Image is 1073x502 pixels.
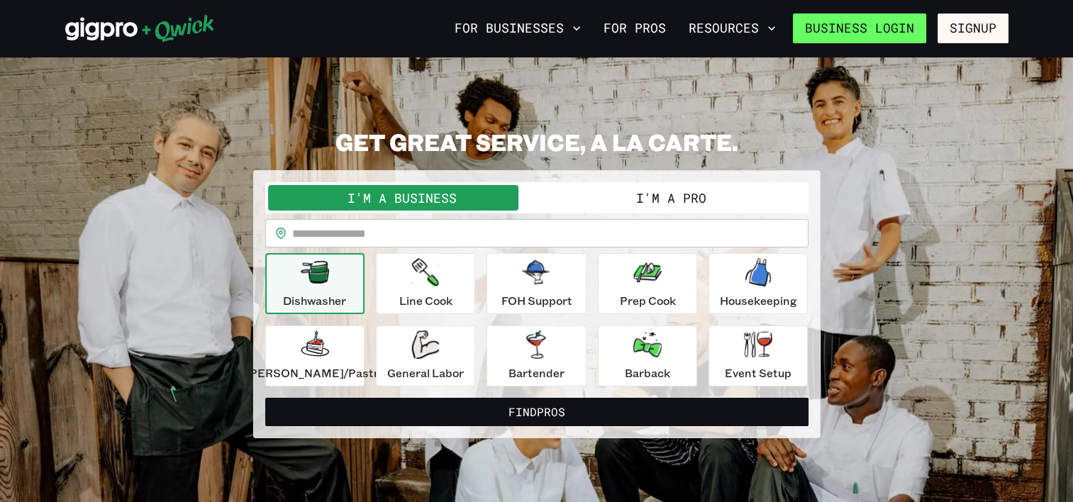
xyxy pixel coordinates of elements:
[487,253,586,314] button: FOH Support
[793,13,926,43] a: Business Login
[537,185,806,211] button: I'm a Pro
[683,16,782,40] button: Resources
[708,253,808,314] button: Housekeeping
[625,364,670,381] p: Barback
[508,364,565,381] p: Bartender
[265,253,365,314] button: Dishwasher
[376,325,475,386] button: General Labor
[376,253,475,314] button: Line Cook
[619,292,675,309] p: Prep Cook
[598,253,697,314] button: Prep Cook
[265,325,365,386] button: [PERSON_NAME]/Pastry
[725,364,791,381] p: Event Setup
[598,325,697,386] button: Barback
[268,185,537,211] button: I'm a Business
[265,398,808,426] button: FindPros
[720,292,797,309] p: Housekeeping
[245,364,384,381] p: [PERSON_NAME]/Pastry
[487,325,586,386] button: Bartender
[387,364,464,381] p: General Labor
[501,292,572,309] p: FOH Support
[253,128,821,156] h2: GET GREAT SERVICE, A LA CARTE.
[399,292,452,309] p: Line Cook
[283,292,346,309] p: Dishwasher
[938,13,1008,43] button: Signup
[598,16,672,40] a: For Pros
[708,325,808,386] button: Event Setup
[449,16,586,40] button: For Businesses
